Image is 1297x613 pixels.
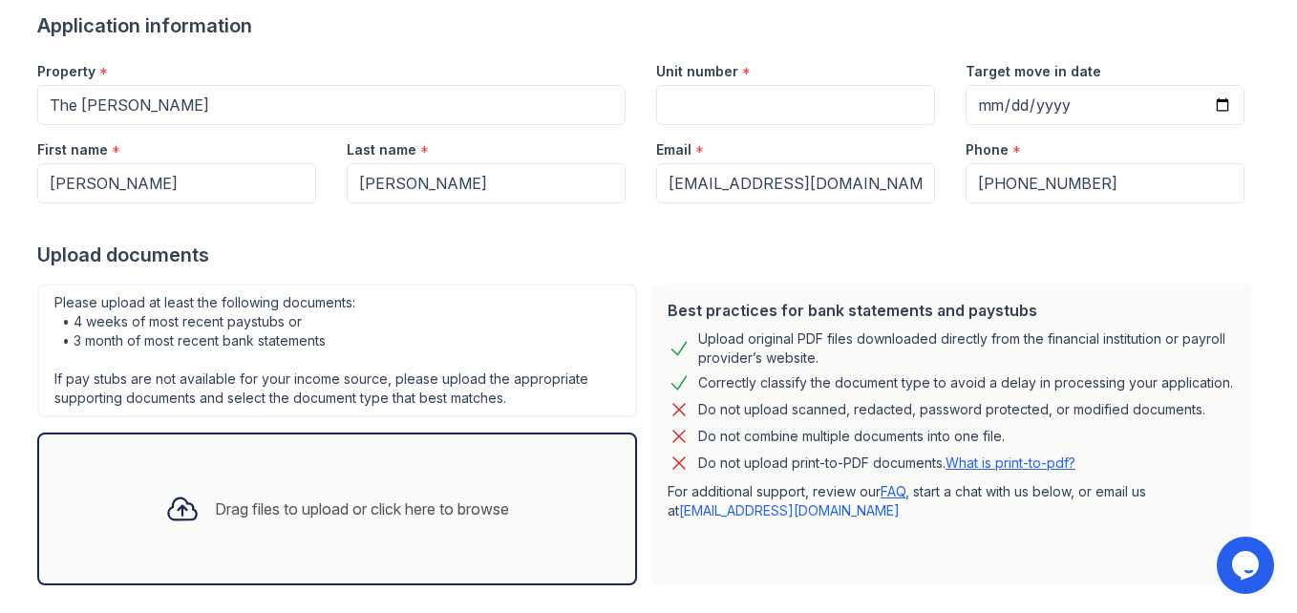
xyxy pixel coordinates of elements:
p: For additional support, review our , start a chat with us below, or email us at [668,482,1237,520]
div: Do not combine multiple documents into one file. [698,425,1005,448]
div: Application information [37,12,1260,39]
div: Correctly classify the document type to avoid a delay in processing your application. [698,371,1233,394]
p: Do not upload print-to-PDF documents. [698,454,1075,473]
div: Please upload at least the following documents: • 4 weeks of most recent paystubs or • 3 month of... [37,284,637,417]
div: Upload documents [37,242,1260,268]
a: What is print-to-pdf? [946,454,1075,471]
label: Unit number [656,62,738,81]
label: Phone [966,140,1009,159]
label: Last name [347,140,416,159]
iframe: chat widget [1217,537,1278,594]
label: First name [37,140,108,159]
div: Best practices for bank statements and paystubs [668,299,1237,322]
div: Upload original PDF files downloaded directly from the financial institution or payroll provider’... [698,329,1237,368]
label: Target move in date [966,62,1101,81]
label: Property [37,62,96,81]
a: FAQ [881,483,905,499]
label: Email [656,140,691,159]
a: [EMAIL_ADDRESS][DOMAIN_NAME] [679,502,900,518]
div: Drag files to upload or click here to browse [215,497,509,520]
div: Do not upload scanned, redacted, password protected, or modified documents. [698,398,1205,421]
